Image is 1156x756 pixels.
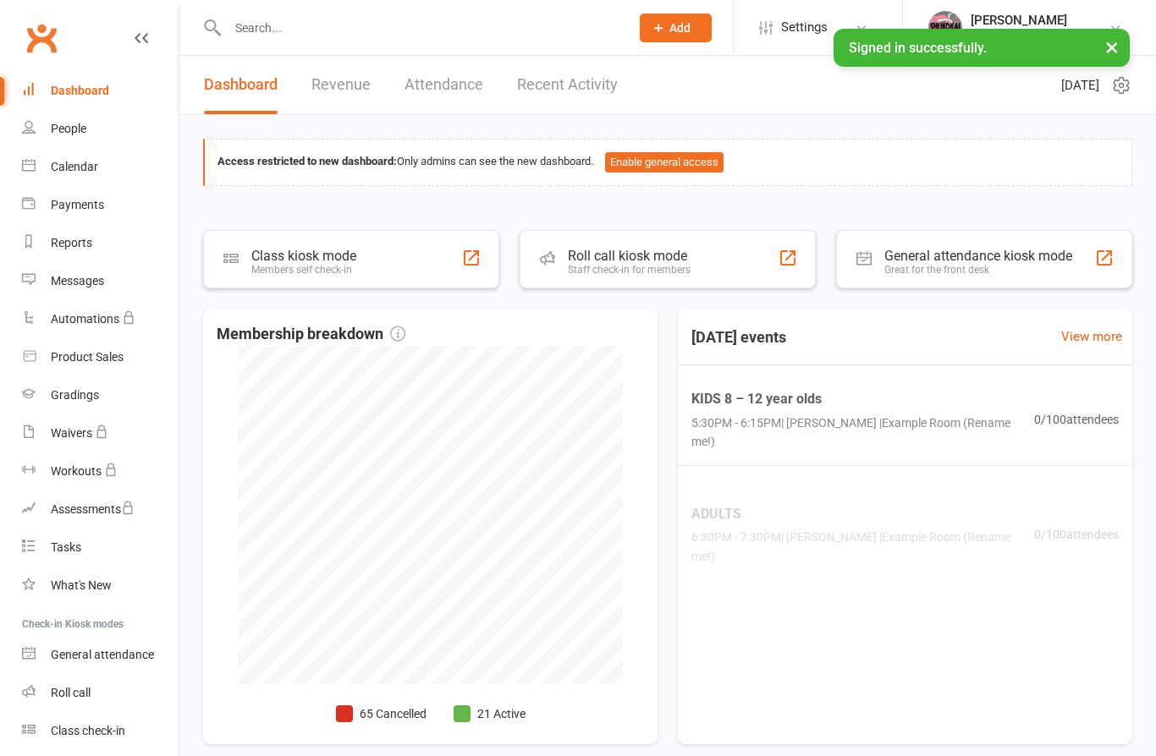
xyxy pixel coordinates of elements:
input: Search... [223,16,618,40]
span: 0 / 100 attendees [1034,410,1119,429]
a: People [22,110,179,148]
button: Enable general access [605,152,724,173]
a: Gradings [22,376,179,414]
span: Add [669,21,691,35]
div: People [51,122,86,135]
div: Payments [51,198,104,211]
a: Assessments [22,490,179,529]
div: Workouts [51,464,102,478]
a: Payments [22,186,179,224]
div: Messages [51,274,104,288]
div: Automations [51,312,119,326]
button: × [1097,29,1127,65]
div: General attendance [51,648,154,661]
div: Class check-in [51,724,125,737]
div: [PERSON_NAME] [971,13,1098,28]
a: Messages [22,262,179,300]
a: Class kiosk mode [22,712,179,750]
a: View more [1061,326,1122,347]
span: KIDS 8 – 12 year olds [691,388,1034,410]
span: ADULTS [691,503,1034,525]
a: Attendance [405,56,483,114]
div: Roll call kiosk mode [568,248,691,264]
a: Dashboard [22,72,179,110]
span: Signed in successfully. [849,40,987,56]
div: Reports [51,236,92,249]
div: Assessments [51,502,135,516]
div: What's New [51,578,112,592]
div: Only admins can see the new dashboard. [217,152,1119,173]
div: General attendance kiosk mode [884,248,1072,264]
div: Waivers [51,426,92,440]
a: Reports [22,224,179,262]
a: Product Sales [22,338,179,376]
div: Dashboard [51,84,109,97]
h3: [DATE] events [678,322,800,353]
a: Clubworx [20,17,63,59]
a: Tasks [22,529,179,567]
div: Gradings [51,388,99,402]
a: Revenue [311,56,371,114]
a: Calendar [22,148,179,186]
span: Settings [781,8,828,47]
a: What's New [22,567,179,605]
span: 0 / 100 attendees [1034,525,1119,544]
strong: Access restricted to new dashboard: [217,155,397,167]
a: Recent Activity [517,56,618,114]
div: Tasks [51,540,81,554]
div: Staff check-in for members [568,264,691,276]
a: Automations [22,300,179,338]
a: Dashboard [204,56,278,114]
a: General attendance kiosk mode [22,636,179,674]
li: 21 Active [454,704,526,723]
img: thumb_image1695931792.png [928,11,962,45]
a: Waivers [22,414,179,452]
button: Add [640,14,712,42]
div: Product Sales [51,350,124,364]
li: 65 Cancelled [336,704,427,723]
span: Membership breakdown [217,322,405,347]
div: Great for the front desk [884,264,1072,276]
a: Roll call [22,674,179,712]
div: Tenafly Shukokai Karate [971,28,1098,43]
span: [DATE] [1061,75,1099,96]
a: Workouts [22,452,179,490]
span: 6:30PM - 7:30PM | [PERSON_NAME] | Example Room (Rename me!) [691,528,1034,566]
div: Calendar [51,160,98,173]
span: 5:30PM - 6:15PM | [PERSON_NAME] | Example Room (Rename me!) [691,414,1034,452]
div: Roll call [51,686,91,699]
div: Members self check-in [251,264,356,276]
div: Class kiosk mode [251,248,356,264]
